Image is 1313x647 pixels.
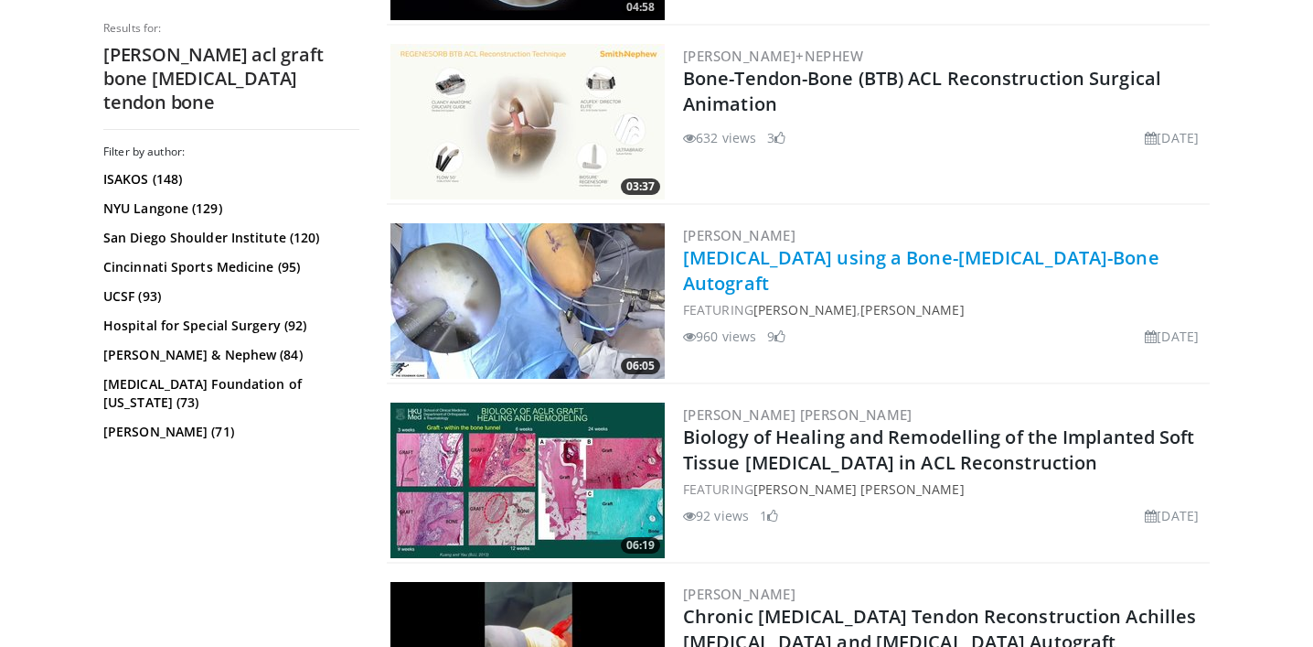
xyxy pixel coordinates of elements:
[683,66,1161,116] a: Bone-Tendon-Bone (BTB) ACL Reconstruction Surgical Animation
[683,226,795,244] a: [PERSON_NAME]
[103,258,355,276] a: Cincinnati Sports Medicine (95)
[767,327,785,346] li: 9
[103,145,359,159] h3: Filter by author:
[103,423,355,441] a: [PERSON_NAME] (71)
[390,403,665,558] img: 2560d7eb-99d4-4e7f-82c3-e8a673f999f6.300x170_q85_crop-smart_upscale.jpg
[103,229,355,247] a: San Diego Shoulder Institute (120)
[683,47,863,65] a: [PERSON_NAME]+Nephew
[753,301,857,318] a: [PERSON_NAME]
[621,358,660,374] span: 06:05
[103,287,355,306] a: UCSF (93)
[103,375,355,412] a: [MEDICAL_DATA] Foundation of [US_STATE] (73)
[1145,327,1199,346] li: [DATE]
[683,300,1206,319] div: FEATURING ,
[103,199,355,218] a: NYU Langone (129)
[1145,128,1199,147] li: [DATE]
[767,128,785,147] li: 3
[390,223,665,379] img: 5499d7eb-ed9c-4cb5-9640-b02f1af2976d.300x170_q85_crop-smart_upscale.jpg
[683,327,756,346] li: 960 views
[683,425,1195,475] a: Biology of Healing and Remodelling of the Implanted Soft Tissue [MEDICAL_DATA] in ACL Reconstruction
[103,170,355,189] a: ISAKOS (148)
[860,301,964,318] a: [PERSON_NAME]
[103,346,355,364] a: [PERSON_NAME] & Nephew (84)
[390,44,665,199] img: e09f47a7-872e-47d0-914e-c0acbbe852df.300x170_q85_crop-smart_upscale.jpg
[103,317,355,335] a: Hospital for Special Surgery (92)
[753,480,965,498] a: [PERSON_NAME] [PERSON_NAME]
[683,128,756,147] li: 632 views
[390,403,665,558] a: 06:19
[683,405,913,424] a: [PERSON_NAME] [PERSON_NAME]
[621,178,660,195] span: 03:37
[683,585,795,603] a: [PERSON_NAME]
[621,537,660,554] span: 06:19
[760,506,778,525] li: 1
[103,43,359,114] h2: [PERSON_NAME] acl graft bone [MEDICAL_DATA] tendon bone
[683,245,1159,296] a: [MEDICAL_DATA] using a Bone-[MEDICAL_DATA]-Bone Autograft
[103,21,359,36] p: Results for:
[683,480,1206,499] div: FEATURING
[683,506,749,525] li: 92 views
[390,223,665,379] a: 06:05
[390,44,665,199] a: 03:37
[1145,506,1199,525] li: [DATE]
